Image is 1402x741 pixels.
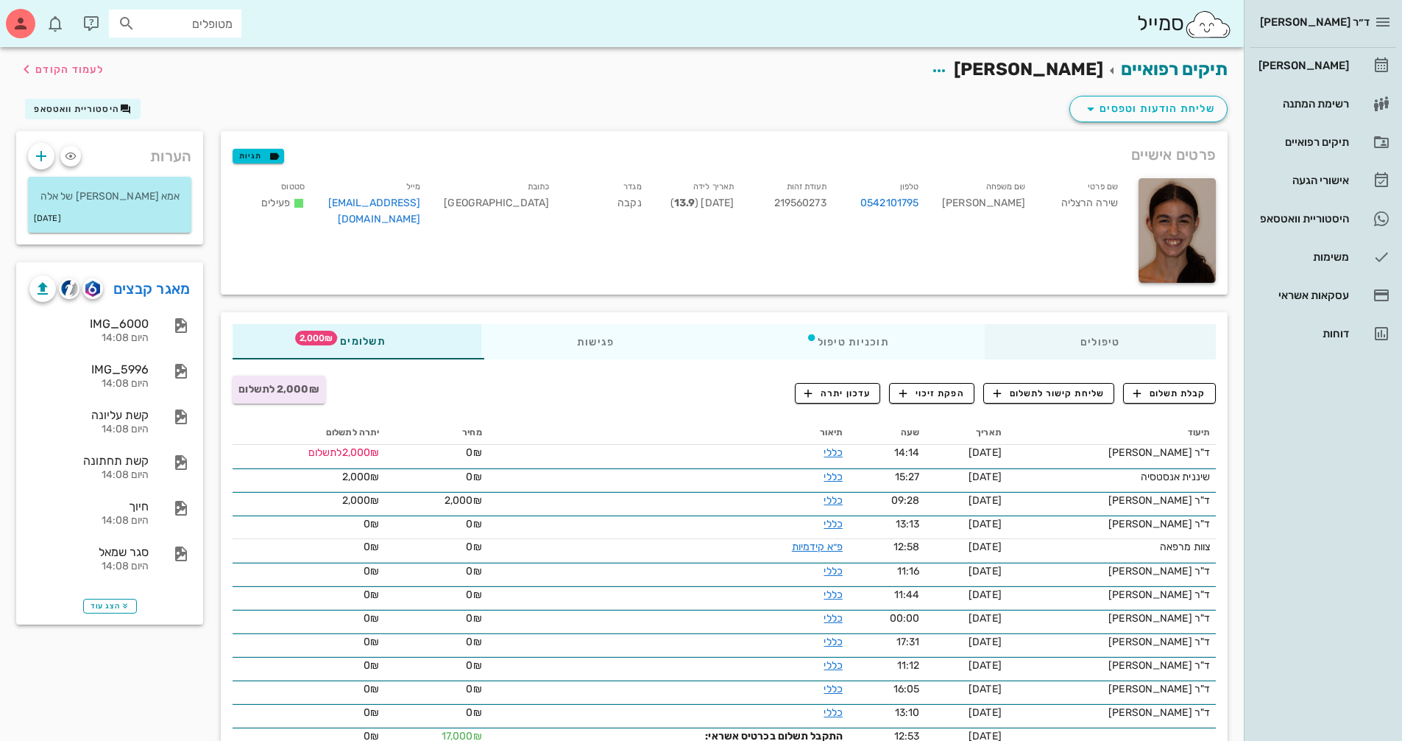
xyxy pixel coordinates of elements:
img: SmileCloud logo [1184,10,1232,39]
span: [DATE] [969,589,1002,601]
div: [PERSON_NAME] • לפני 1 שעות [138,407,271,415]
a: תיקים רפואיים [1121,59,1228,80]
button: שליחת קישור לתשלום [983,383,1114,404]
a: [PERSON_NAME] [1250,48,1396,83]
span: לעמוד הקודם [35,63,104,76]
th: שעה [849,421,925,445]
div: היום 14:08 [29,378,149,390]
span: ד"ר [PERSON_NAME] [1108,659,1210,672]
div: יש חיווי עם נקודה אדומה שמסמנת את השדות שחובה. [PERSON_NAME] להסיר את החלק הזה? [65,129,271,172]
span: 0₪ [466,565,481,577]
div: היום 14:08 [29,561,149,573]
div: 0₪ [238,539,379,555]
span: 0₪ [466,518,481,530]
div: 0₪ [238,658,379,673]
span: 2,000₪ לתשלום [238,383,319,396]
button: romexis logo [82,278,103,299]
span: 11:12 [897,659,920,672]
span: [DATE] [969,446,1002,459]
span: 14:14 [894,446,920,459]
div: 0₪ [238,705,379,720]
span: 11:44 [894,589,920,601]
span: [DATE] [969,706,1002,719]
span: ד"ר [PERSON_NAME] [1108,494,1210,507]
span: 0₪ [466,541,481,553]
div: נכון אך מובן מהטופס שאם ההורים גרושים יש לקבל הסכמת 2 ההורים ואז מופיעים השדות של פרטי ההורים - כ... [12,47,241,108]
span: [GEOGRAPHIC_DATA] [444,197,549,209]
span: 13:10 [895,706,920,719]
div: סגור [10,6,36,32]
span: לתשלום [308,446,342,459]
span: 0₪ [466,636,481,648]
div: אנחנו בודקים לגבי התזכורות [PERSON_NAME]. יש מקרה נוסף שהנוסח רק לשעה אחת לתורים שאינם סמוכים? [65,351,271,395]
button: הצג עוד [83,599,137,614]
span: 0₪ [466,471,481,483]
small: תאריך לידה [693,182,734,192]
div: טיפולים [985,324,1216,359]
div: 2,000₪ [238,469,379,485]
small: סטטוס [281,182,305,192]
button: תגיות [233,149,284,164]
div: היום 14:08 [29,332,149,345]
div: לא [PERSON_NAME] כרגע.. [24,439,157,454]
div: 0₪ [238,681,379,697]
span: [DATE] ( ) [670,197,734,209]
button: בוחר סמלי אמוג‘י [23,482,35,494]
span: [DATE] [969,494,1002,507]
span: ד"ר [PERSON_NAME] [1108,565,1210,577]
span: תיאור [820,427,843,438]
span: 12:58 [893,541,920,553]
span: עדכון יתרה [804,387,871,400]
span: 2,000₪ [445,494,482,507]
span: יתרה לתשלום [326,427,379,438]
span: 219560273 [774,197,826,209]
span: [DATE] [969,541,1002,553]
span: הצג עוד [91,602,130,611]
span: 15:27 [895,471,920,483]
a: היסטוריית וואטסאפ [1250,201,1396,236]
button: Start recording [93,482,105,494]
span: תיעוד [1188,427,1211,438]
small: תעודת זהות [787,182,826,192]
button: …שלח הודעה [251,477,276,500]
a: תיקים רפואיים [1250,124,1396,160]
a: כללי [824,706,842,719]
p: פעילות אחרונה לפני 1 שעות [107,18,223,33]
th: תיאור [488,421,849,445]
button: בית [36,6,64,34]
a: פ״א קידמיות [792,541,843,553]
span: פעילים [261,197,290,209]
span: שליחת הודעות וטפסים [1082,100,1215,118]
a: כללי [824,659,842,672]
div: פארן אומר… [12,193,283,280]
span: 0₪ [466,659,481,672]
a: מאגר קבצים [113,277,191,301]
a: משימות [1250,239,1396,275]
div: [PERSON_NAME] [930,175,1037,236]
div: אישורי הגעה [1256,175,1349,186]
div: 2,000₪ [238,445,379,460]
div: כאשר התורים סמוכים המערכת שולחת הודעה עם שעה אחת, וכאשר התורים אינם סמוכים נשלח פירוט של השעות [65,289,271,332]
span: תג [43,12,52,21]
a: דוחות [1250,316,1396,351]
div: מזכירה גם שלא עודכנתי לגבי הבעייתיות של תורים של בני משפחה אחת המופיעים באותו יום אך בשעות שונות ... [12,193,241,268]
span: תשלומים [328,337,386,347]
div: נקבה [561,175,654,236]
div: פגישות [481,324,710,359]
div: יש חיווי עם נקודה אדומה שמסמנת את השדות שחובה. [PERSON_NAME] להסיר את החלק הזה? [53,120,283,181]
a: אישורי הגעה [1250,163,1396,198]
small: מייל [406,182,420,192]
div: פארן אומר… [12,47,283,120]
div: יניב אומר… [12,120,283,193]
div: עסקאות אשראי [1256,289,1349,301]
span: [DATE] [969,612,1002,625]
a: כללי [824,446,842,459]
span: ד"ר [PERSON_NAME] [1108,636,1210,648]
div: קשת תחתונה [29,454,149,468]
div: 0₪ [238,611,379,626]
div: היום 14:08 [29,424,149,436]
small: [DATE] [34,211,61,227]
span: 11:16 [897,565,920,577]
span: [DATE] [969,659,1002,672]
span: [DATE] [969,683,1002,695]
